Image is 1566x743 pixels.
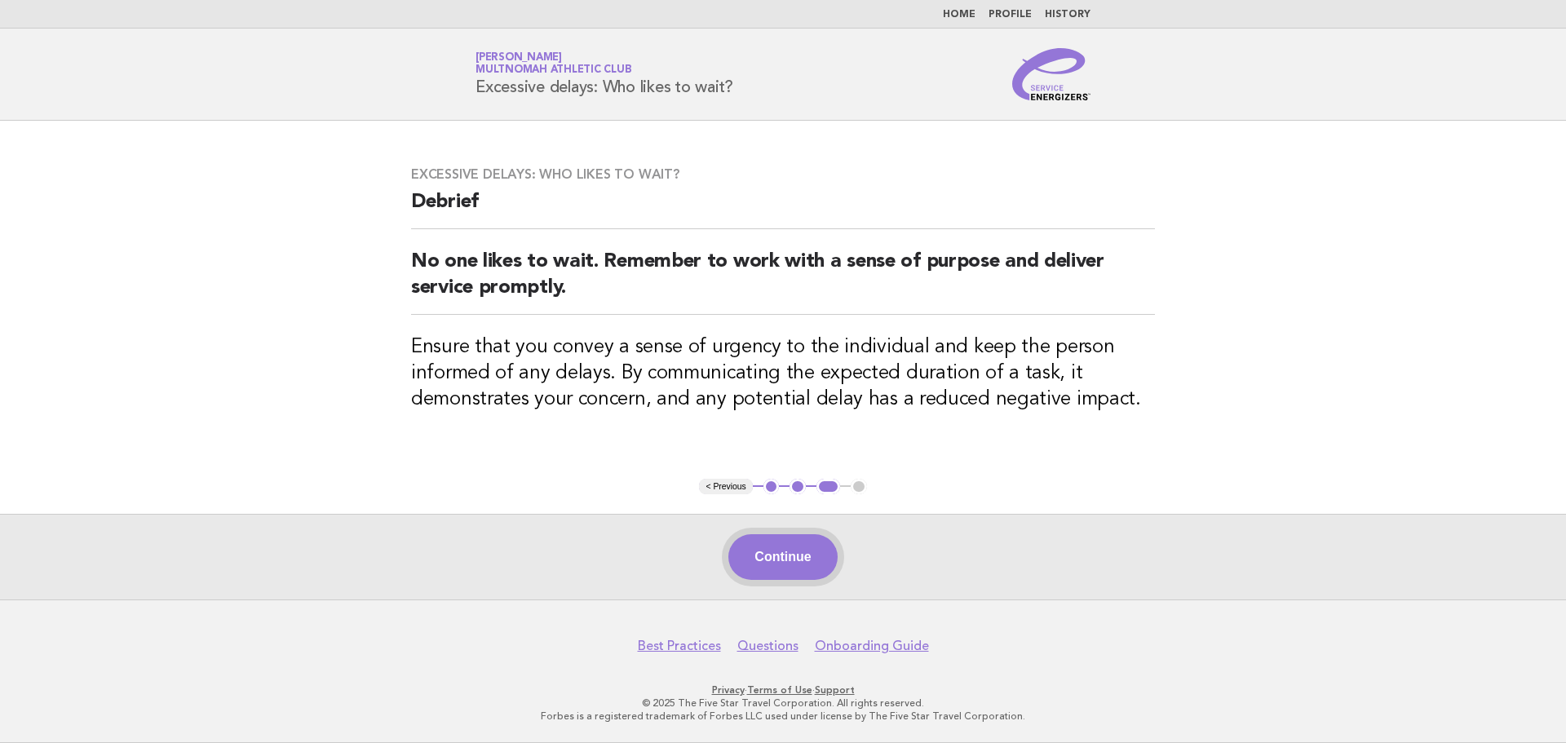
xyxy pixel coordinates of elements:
a: [PERSON_NAME]Multnomah Athletic Club [476,52,631,75]
button: 1 [763,479,780,495]
a: Terms of Use [747,684,812,696]
a: Profile [989,10,1032,20]
button: 3 [816,479,840,495]
button: 2 [790,479,806,495]
a: Best Practices [638,638,721,654]
a: Questions [737,638,798,654]
span: Multnomah Athletic Club [476,65,631,76]
h1: Excessive delays: Who likes to wait? [476,53,733,95]
a: Privacy [712,684,745,696]
button: < Previous [699,479,752,495]
h3: Ensure that you convey a sense of urgency to the individual and keep the person informed of any d... [411,334,1155,413]
p: Forbes is a registered trademark of Forbes LLC used under license by The Five Star Travel Corpora... [284,710,1282,723]
img: Service Energizers [1012,48,1090,100]
a: Support [815,684,855,696]
a: Home [943,10,975,20]
p: © 2025 The Five Star Travel Corporation. All rights reserved. [284,697,1282,710]
h3: Excessive delays: Who likes to wait? [411,166,1155,183]
a: Onboarding Guide [815,638,929,654]
h2: No one likes to wait. Remember to work with a sense of purpose and deliver service promptly. [411,249,1155,315]
a: History [1045,10,1090,20]
button: Continue [728,534,837,580]
h2: Debrief [411,189,1155,229]
p: · · [284,683,1282,697]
